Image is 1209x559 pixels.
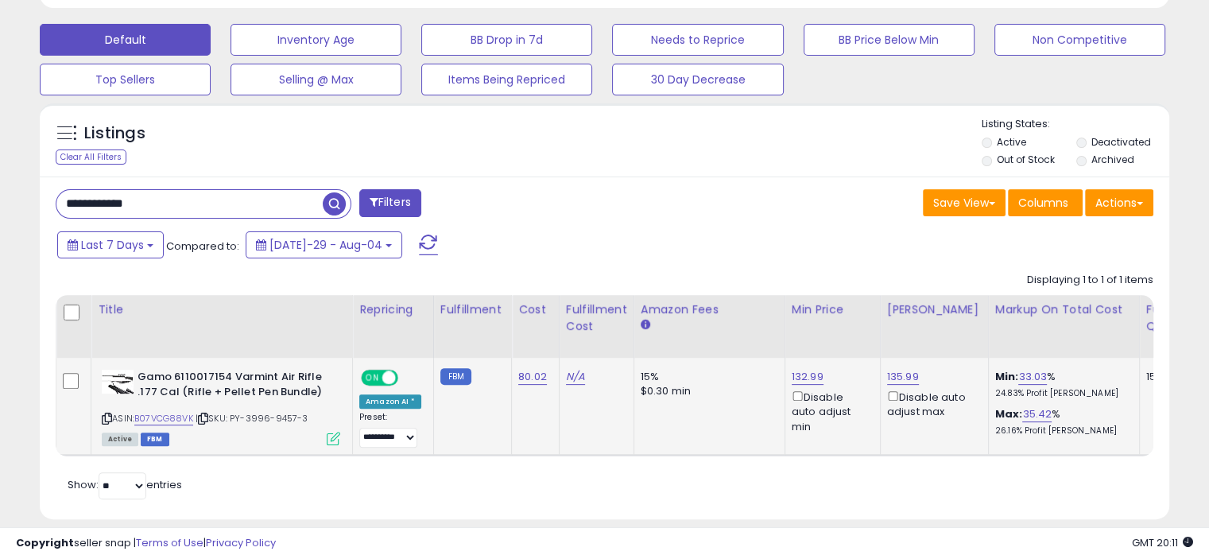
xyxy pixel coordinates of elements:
small: Amazon Fees. [641,318,650,332]
div: 15% [641,370,773,384]
p: Listing States: [982,117,1169,132]
div: Displaying 1 to 1 of 1 items [1027,273,1153,288]
span: Show: entries [68,477,182,492]
a: 33.03 [1018,369,1047,385]
div: Disable auto adjust max [887,388,976,419]
a: B07VCG88VK [134,412,193,425]
div: Fulfillable Quantity [1146,301,1201,335]
button: Non Competitive [994,24,1165,56]
button: Items Being Repriced [421,64,592,95]
span: Columns [1018,195,1068,211]
div: [PERSON_NAME] [887,301,982,318]
div: Min Price [792,301,874,318]
a: 132.99 [792,369,823,385]
button: Selling @ Max [231,64,401,95]
div: 153 [1146,370,1195,384]
div: Title [98,301,346,318]
button: Columns [1008,189,1083,216]
span: 2025-08-12 20:11 GMT [1132,535,1193,550]
div: Fulfillment Cost [566,301,627,335]
div: Markup on Total Cost [995,301,1133,318]
button: Needs to Reprice [612,24,783,56]
button: Inventory Age [231,24,401,56]
div: % [995,370,1127,399]
p: 26.16% Profit [PERSON_NAME] [995,425,1127,437]
button: BB Price Below Min [804,24,975,56]
strong: Copyright [16,535,74,550]
div: Repricing [359,301,427,318]
button: Save View [923,189,1006,216]
button: Last 7 Days [57,231,164,258]
button: 30 Day Decrease [612,64,783,95]
div: Clear All Filters [56,149,126,165]
h5: Listings [84,122,145,145]
th: The percentage added to the cost of goods (COGS) that forms the calculator for Min & Max prices. [988,295,1139,358]
span: FBM [141,433,169,446]
button: Actions [1085,189,1153,216]
div: Fulfillment [440,301,505,318]
img: 31FOXSygGOL._SL40_.jpg [102,370,134,394]
label: Deactivated [1091,135,1150,149]
div: Preset: [359,412,421,448]
div: seller snap | | [16,536,276,551]
p: 24.83% Profit [PERSON_NAME] [995,388,1127,399]
a: Terms of Use [136,535,203,550]
button: Filters [359,189,421,217]
div: % [995,407,1127,437]
div: $0.30 min [641,384,773,398]
label: Out of Stock [997,153,1055,166]
a: N/A [566,369,585,385]
button: Top Sellers [40,64,211,95]
div: ASIN: [102,370,340,444]
b: Gamo 6110017154 Varmint Air Rifle .177 Cal (Rifle + Pellet Pen Bundle) [138,370,331,403]
a: Privacy Policy [206,535,276,550]
small: FBM [440,368,471,385]
div: Disable auto adjust min [792,388,868,434]
div: Amazon Fees [641,301,778,318]
span: | SKU: PY-3996-9457-3 [196,412,308,425]
button: Default [40,24,211,56]
span: All listings currently available for purchase on Amazon [102,433,138,446]
span: [DATE]-29 - Aug-04 [269,237,382,253]
span: OFF [396,371,421,385]
b: Min: [995,369,1019,384]
div: Amazon AI * [359,394,421,409]
a: 135.99 [887,369,919,385]
button: [DATE]-29 - Aug-04 [246,231,402,258]
span: ON [362,371,382,385]
a: 80.02 [518,369,547,385]
span: Compared to: [166,239,239,254]
a: 35.42 [1022,406,1052,422]
span: Last 7 Days [81,237,144,253]
div: Cost [518,301,552,318]
label: Archived [1091,153,1133,166]
b: Max: [995,406,1023,421]
button: BB Drop in 7d [421,24,592,56]
label: Active [997,135,1026,149]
